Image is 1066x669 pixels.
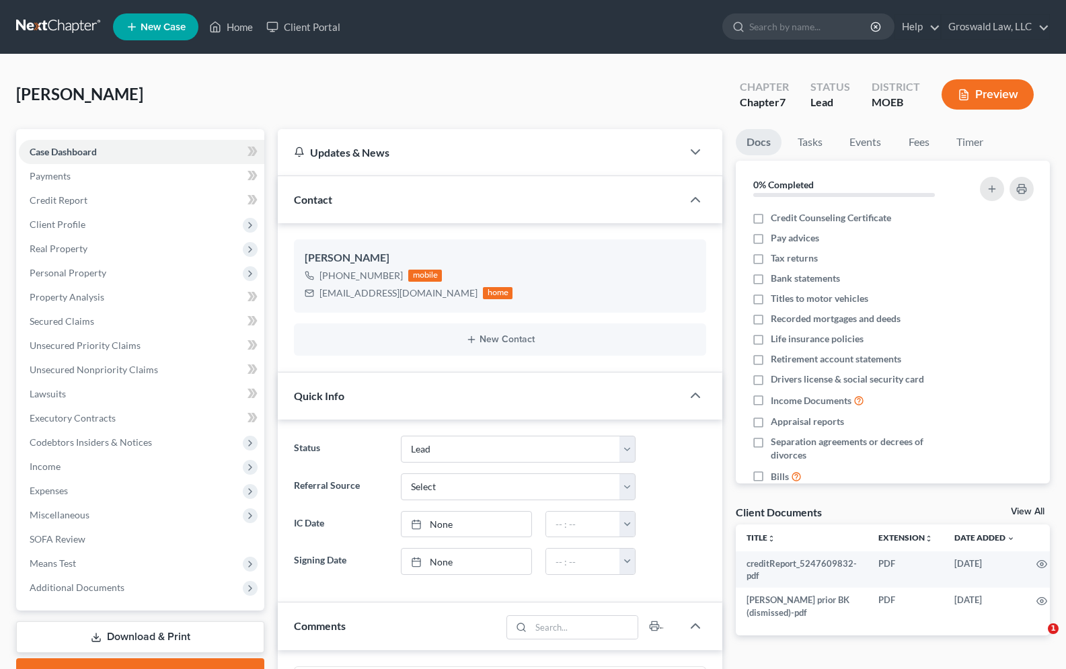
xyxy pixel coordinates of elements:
[16,84,143,104] span: [PERSON_NAME]
[30,194,87,206] span: Credit Report
[779,95,786,108] span: 7
[294,389,344,402] span: Quick Info
[810,79,850,95] div: Status
[736,505,822,519] div: Client Documents
[872,79,920,95] div: District
[872,95,920,110] div: MOEB
[30,340,141,351] span: Unsecured Priority Claims
[895,15,940,39] a: Help
[771,312,901,325] span: Recorded mortgages and deeds
[747,533,775,543] a: Titleunfold_more
[868,551,944,588] td: PDF
[771,272,840,285] span: Bank statements
[294,145,666,159] div: Updates & News
[944,551,1026,588] td: [DATE]
[19,406,264,430] a: Executory Contracts
[942,15,1049,39] a: Groswald Law, LLC
[30,315,94,327] span: Secured Claims
[141,22,186,32] span: New Case
[546,549,620,574] input: -- : --
[19,309,264,333] a: Secured Claims
[954,533,1015,543] a: Date Added expand_more
[16,621,264,653] a: Download & Print
[771,251,818,265] span: Tax returns
[19,164,264,188] a: Payments
[30,170,71,182] span: Payments
[531,616,638,639] input: Search...
[287,473,393,500] label: Referral Source
[402,512,531,537] a: None
[287,511,393,538] label: IC Date
[30,509,89,520] span: Miscellaneous
[408,270,442,282] div: mobile
[771,372,924,386] span: Drivers license & social security card
[771,352,901,366] span: Retirement account statements
[30,412,116,424] span: Executory Contracts
[740,79,789,95] div: Chapter
[294,619,346,632] span: Comments
[771,415,844,428] span: Appraisal reports
[771,435,960,462] span: Separation agreements or decrees of divorces
[483,287,512,299] div: home
[1048,623,1059,634] span: 1
[1007,535,1015,543] i: expand_more
[202,15,260,39] a: Home
[925,535,933,543] i: unfold_more
[30,388,66,399] span: Lawsuits
[1020,623,1053,656] iframe: Intercom live chat
[30,582,124,593] span: Additional Documents
[897,129,940,155] a: Fees
[19,527,264,551] a: SOFA Review
[740,95,789,110] div: Chapter
[1011,507,1044,516] a: View All
[30,219,85,230] span: Client Profile
[767,535,775,543] i: unfold_more
[19,358,264,382] a: Unsecured Nonpriority Claims
[260,15,347,39] a: Client Portal
[753,179,814,190] strong: 0% Completed
[19,140,264,164] a: Case Dashboard
[30,291,104,303] span: Property Analysis
[878,533,933,543] a: Extensionunfold_more
[771,231,819,245] span: Pay advices
[19,333,264,358] a: Unsecured Priority Claims
[19,285,264,309] a: Property Analysis
[287,548,393,575] label: Signing Date
[19,188,264,212] a: Credit Report
[30,557,76,569] span: Means Test
[30,533,85,545] span: SOFA Review
[810,95,850,110] div: Lead
[736,551,868,588] td: creditReport_5247609832-pdf
[946,129,994,155] a: Timer
[771,332,864,346] span: Life insurance policies
[30,485,68,496] span: Expenses
[19,382,264,406] a: Lawsuits
[546,512,620,537] input: -- : --
[287,436,393,463] label: Status
[736,588,868,625] td: [PERSON_NAME] prior BK (dismissed)-pdf
[771,394,851,407] span: Income Documents
[319,269,403,282] div: [PHONE_NUMBER]
[749,14,872,39] input: Search by name...
[736,129,782,155] a: Docs
[294,193,332,206] span: Contact
[787,129,833,155] a: Tasks
[305,250,695,266] div: [PERSON_NAME]
[771,292,868,305] span: Titles to motor vehicles
[30,461,61,472] span: Income
[402,549,531,574] a: None
[771,211,891,225] span: Credit Counseling Certificate
[30,436,152,448] span: Codebtors Insiders & Notices
[30,243,87,254] span: Real Property
[942,79,1034,110] button: Preview
[868,588,944,625] td: PDF
[30,146,97,157] span: Case Dashboard
[839,129,892,155] a: Events
[944,588,1026,625] td: [DATE]
[771,470,789,483] span: Bills
[305,334,695,345] button: New Contact
[319,286,478,300] div: [EMAIL_ADDRESS][DOMAIN_NAME]
[30,267,106,278] span: Personal Property
[30,364,158,375] span: Unsecured Nonpriority Claims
